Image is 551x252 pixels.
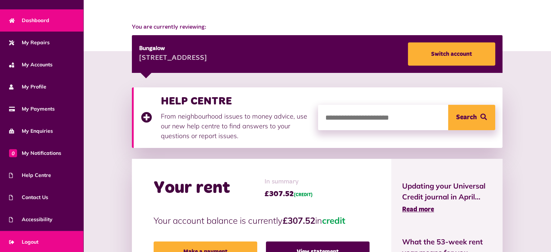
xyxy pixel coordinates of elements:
span: credit [322,215,345,226]
div: [STREET_ADDRESS] [139,53,207,64]
span: Contact Us [9,194,48,201]
span: Updating your Universal Credit journal in April... [402,181,492,202]
span: (CREDIT) [294,193,313,197]
span: Help Centre [9,172,51,179]
span: My Repairs [9,39,50,46]
h3: HELP CENTRE [161,95,311,108]
span: Logout [9,238,38,246]
span: Accessibility [9,216,53,223]
span: Dashboard [9,17,49,24]
span: My Accounts [9,61,53,69]
div: Bungalow [139,44,207,53]
span: My Enquiries [9,127,53,135]
span: Search [456,105,477,130]
p: From neighbourhood issues to money advice, use our new help centre to find answers to your questi... [161,111,311,141]
span: My Notifications [9,149,61,157]
span: My Profile [9,83,46,91]
p: Your account balance is currently in [154,214,370,227]
span: £307.52 [264,189,313,199]
a: Switch account [408,42,495,66]
a: Updating your Universal Credit journal in April... Read more [402,181,492,215]
strong: £307.52 [283,215,315,226]
span: You are currently reviewing: [132,23,502,32]
span: My Payments [9,105,55,113]
span: In summary [264,177,313,187]
span: Read more [402,206,434,213]
h2: Your rent [154,178,230,199]
button: Search [448,105,495,130]
span: 0 [9,149,17,157]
